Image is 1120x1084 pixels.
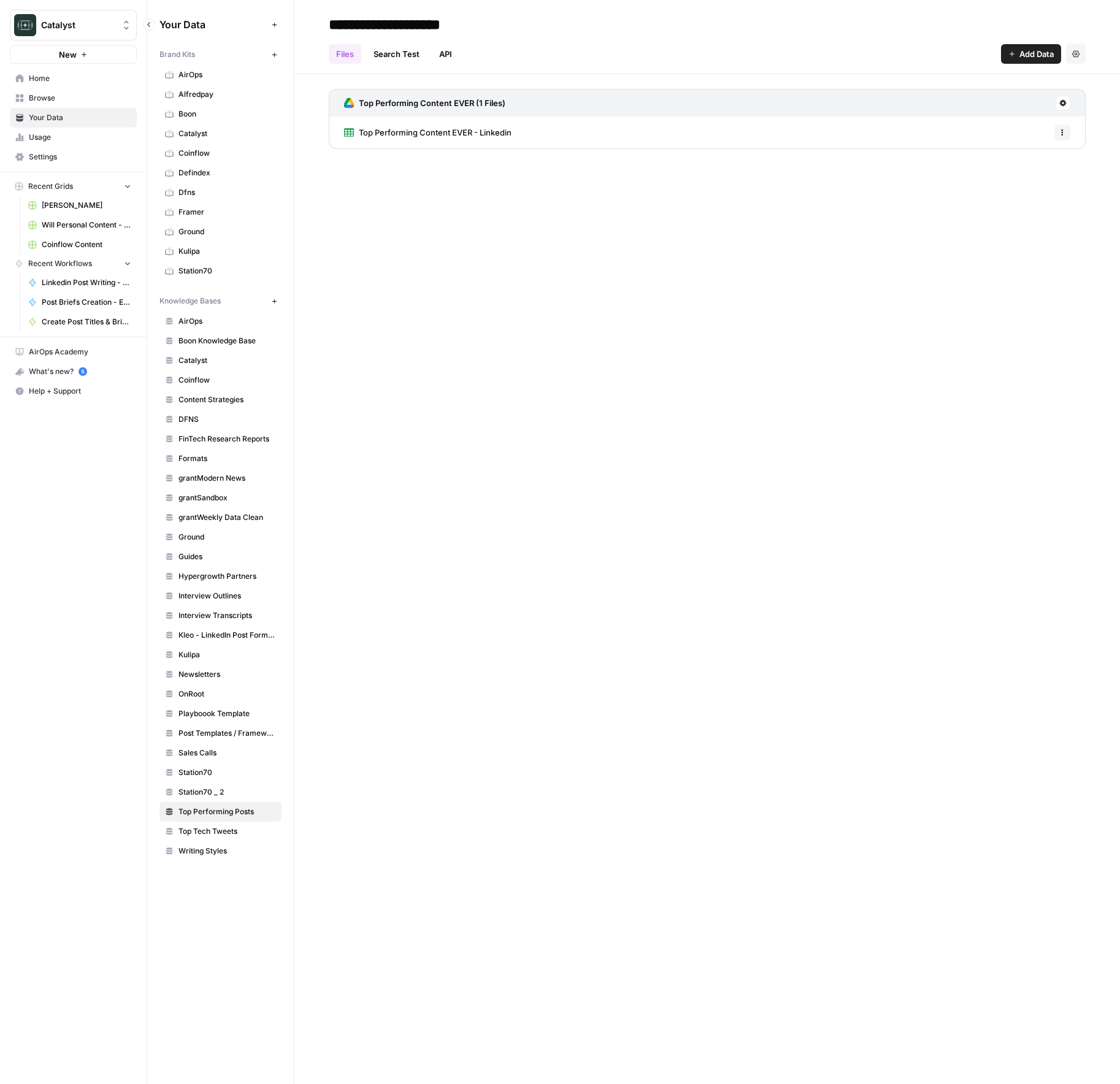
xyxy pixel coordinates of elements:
a: Framer [159,202,282,222]
span: Interview Outlines [178,590,276,601]
button: What's new? 5 [10,362,137,381]
a: Kulipa [159,242,282,261]
button: New [10,45,137,64]
span: Post Templates / Framework [178,728,276,739]
span: Dfns [178,187,276,198]
span: Top Tech Tweets [178,826,276,837]
a: Your Data [10,108,137,128]
span: Newsletters [178,669,276,680]
span: grantWeekly Data Clean [178,512,276,523]
a: FinTech Research Reports [159,429,282,449]
span: Create Post Titles & Briefs - From Interview [42,316,131,327]
span: Sales Calls [178,747,276,758]
a: Files [329,44,361,64]
a: API [432,44,459,64]
span: New [59,48,77,61]
span: Station70 [178,767,276,778]
a: Top Performing Content EVER (1 Files) [344,90,505,116]
span: Home [29,73,131,84]
a: Writing Styles [159,841,282,861]
a: Hypergrowth Partners [159,567,282,586]
a: Coinflow [159,370,282,390]
span: Recent Grids [28,181,73,192]
a: Boon Knowledge Base [159,331,282,351]
span: Top Performing Posts [178,806,276,817]
span: AirOps [178,316,276,327]
a: Alfredpay [159,85,282,104]
a: Top Performing Posts [159,802,282,822]
a: Interview Transcripts [159,606,282,625]
a: Kulipa [159,645,282,665]
span: Knowledge Bases [159,296,221,307]
a: Ground [159,222,282,242]
a: Playboook Template [159,704,282,723]
a: Top Performing Content EVER - Linkedin [344,116,512,148]
span: Defindex [178,167,276,178]
span: Your Data [29,112,131,123]
span: Formats [178,453,276,464]
span: Framer [178,207,276,218]
span: Brand Kits [159,49,195,60]
button: Recent Grids [10,177,137,196]
span: Content Strategies [178,394,276,405]
span: Coinflow Content [42,239,131,250]
span: Browse [29,93,131,104]
span: Linkedin Post Writing - [DATE] [42,277,131,288]
button: Recent Workflows [10,254,137,273]
span: Writing Styles [178,845,276,857]
span: Hypergrowth Partners [178,571,276,582]
a: Newsletters [159,665,282,684]
div: What's new? [10,362,136,381]
a: Coinflow Content [23,235,137,254]
a: Station70 [159,261,282,281]
span: Coinflow [178,148,276,159]
span: Recent Workflows [28,258,92,269]
a: grantWeekly Data Clean [159,508,282,527]
span: [PERSON_NAME] [42,200,131,211]
a: Home [10,69,137,88]
span: grantSandbox [178,492,276,503]
img: Catalyst Logo [14,14,36,36]
a: Kleo - LinkedIn Post Formats [159,625,282,645]
span: Coinflow [178,375,276,386]
button: Help + Support [10,381,137,401]
span: Catalyst [178,355,276,366]
span: AirOps Academy [29,346,131,357]
a: Settings [10,147,137,167]
a: Guides [159,547,282,567]
span: Post Briefs Creation - Evergreen Version [42,297,131,308]
a: Post Briefs Creation - Evergreen Version [23,292,137,312]
button: Workspace: Catalyst [10,10,137,40]
a: Defindex [159,163,282,183]
a: Coinflow [159,143,282,163]
span: DFNS [178,414,276,425]
a: Search Test [366,44,427,64]
a: Usage [10,128,137,147]
a: Ground [159,527,282,547]
a: Formats [159,449,282,468]
a: Will Personal Content - [DATE] [23,215,137,235]
span: Kulipa [178,246,276,257]
h3: Top Performing Content EVER (1 Files) [359,97,505,109]
span: Top Performing Content EVER - Linkedin [359,126,512,139]
span: Kleo - LinkedIn Post Formats [178,630,276,641]
a: AirOps [159,65,282,85]
span: Catalyst [178,128,276,139]
a: Top Tech Tweets [159,822,282,841]
a: Content Strategies [159,390,282,410]
a: Station70 [159,763,282,782]
button: Add Data [1001,44,1061,64]
a: AirOps [159,311,282,331]
span: Kulipa [178,649,276,660]
a: [PERSON_NAME] [23,196,137,215]
span: Usage [29,132,131,143]
span: Interview Transcripts [178,610,276,621]
span: Your Data [159,17,267,32]
text: 5 [81,368,84,375]
a: 5 [79,367,87,376]
a: Sales Calls [159,743,282,763]
span: Boon [178,109,276,120]
a: Interview Outlines [159,586,282,606]
a: Browse [10,88,137,108]
span: Add Data [1019,48,1054,60]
